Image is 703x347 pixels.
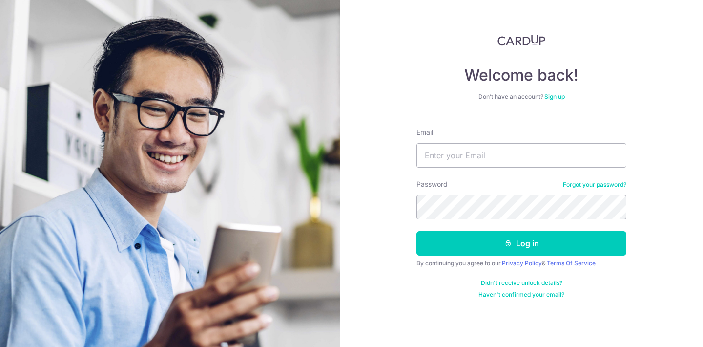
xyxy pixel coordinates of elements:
div: Don’t have an account? [416,93,626,101]
div: By continuing you agree to our & [416,260,626,267]
img: CardUp Logo [497,34,545,46]
input: Enter your Email [416,143,626,168]
a: Didn't receive unlock details? [481,279,562,287]
a: Sign up [544,93,565,100]
label: Email [416,128,433,137]
a: Haven't confirmed your email? [478,291,564,299]
a: Forgot your password? [563,181,626,189]
label: Password [416,179,448,189]
h4: Welcome back! [416,65,626,85]
button: Log in [416,231,626,256]
a: Privacy Policy [502,260,542,267]
a: Terms Of Service [547,260,596,267]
